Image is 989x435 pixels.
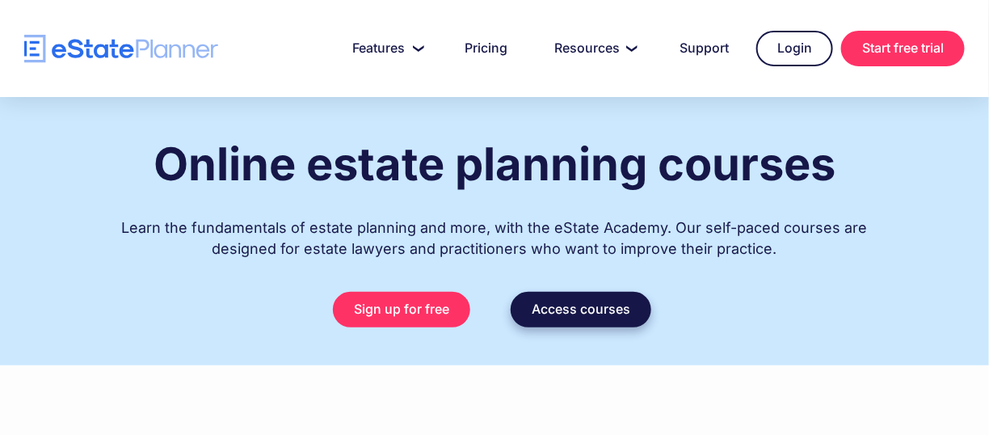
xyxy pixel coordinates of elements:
h1: Online estate planning courses [154,139,835,189]
a: Resources [535,32,652,65]
a: Access courses [511,292,651,327]
a: Support [660,32,748,65]
a: home [24,35,218,63]
a: Features [333,32,437,65]
div: Learn the fundamentals of estate planning and more, with the eState Academy. Our self-paced cours... [115,201,874,260]
a: Sign up for free [333,292,470,327]
a: Login [756,31,833,66]
a: Start free trial [841,31,965,66]
a: Pricing [445,32,527,65]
